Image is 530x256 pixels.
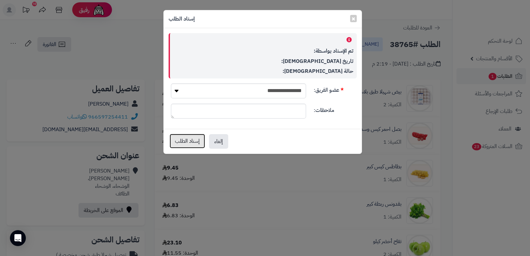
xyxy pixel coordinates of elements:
strong: حالة [DEMOGRAPHIC_DATA]: [283,67,353,75]
div: Open Intercom Messenger [10,230,26,246]
button: إسناد الطلب [170,134,205,148]
label: ملاحظات: [311,104,359,114]
button: Close [350,15,357,22]
label: عضو الفريق: [311,83,359,94]
h4: إسناد الطلب [169,15,195,23]
button: إلغاء [209,134,228,149]
strong: تم الإسناد بواسطة: [314,47,353,55]
span: × [351,14,355,24]
strong: تاريخ [DEMOGRAPHIC_DATA]: [281,57,353,65]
